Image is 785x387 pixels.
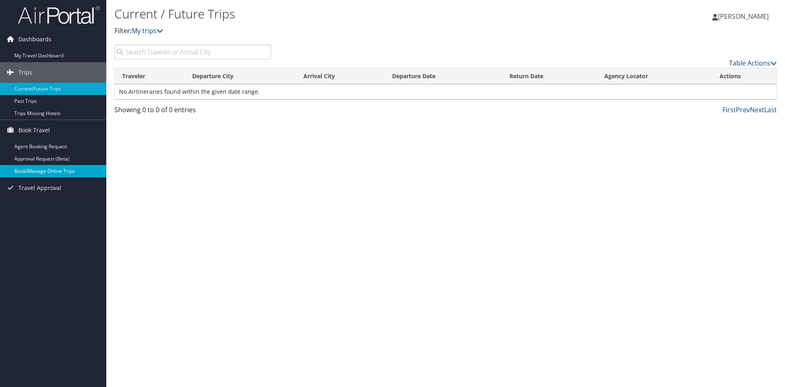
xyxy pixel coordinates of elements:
[18,62,32,83] span: Trips
[185,68,296,84] th: Departure City: activate to sort column ascending
[18,29,52,50] span: Dashboards
[114,45,271,59] input: Search Traveler or Arrival City
[722,105,736,114] a: First
[18,178,61,198] span: Travel Approval
[385,68,502,84] th: Departure Date: activate to sort column descending
[18,120,50,140] span: Book Travel
[736,105,750,114] a: Prev
[114,5,556,23] h1: Current / Future Trips
[114,26,556,36] p: Filter:
[729,59,777,68] a: Table Actions
[597,68,712,84] th: Agency Locator: activate to sort column ascending
[114,105,271,119] div: Showing 0 to 0 of 0 entries
[712,4,777,29] a: [PERSON_NAME]
[750,105,764,114] a: Next
[115,68,185,84] th: Traveler: activate to sort column ascending
[718,12,769,21] span: [PERSON_NAME]
[502,68,597,84] th: Return Date: activate to sort column ascending
[764,105,777,114] a: Last
[132,26,163,35] a: My trips
[18,5,100,25] img: airportal-logo.png
[712,68,776,84] th: Actions
[296,68,385,84] th: Arrival City: activate to sort column ascending
[115,84,776,99] td: No Airtineraries found within the given date range.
